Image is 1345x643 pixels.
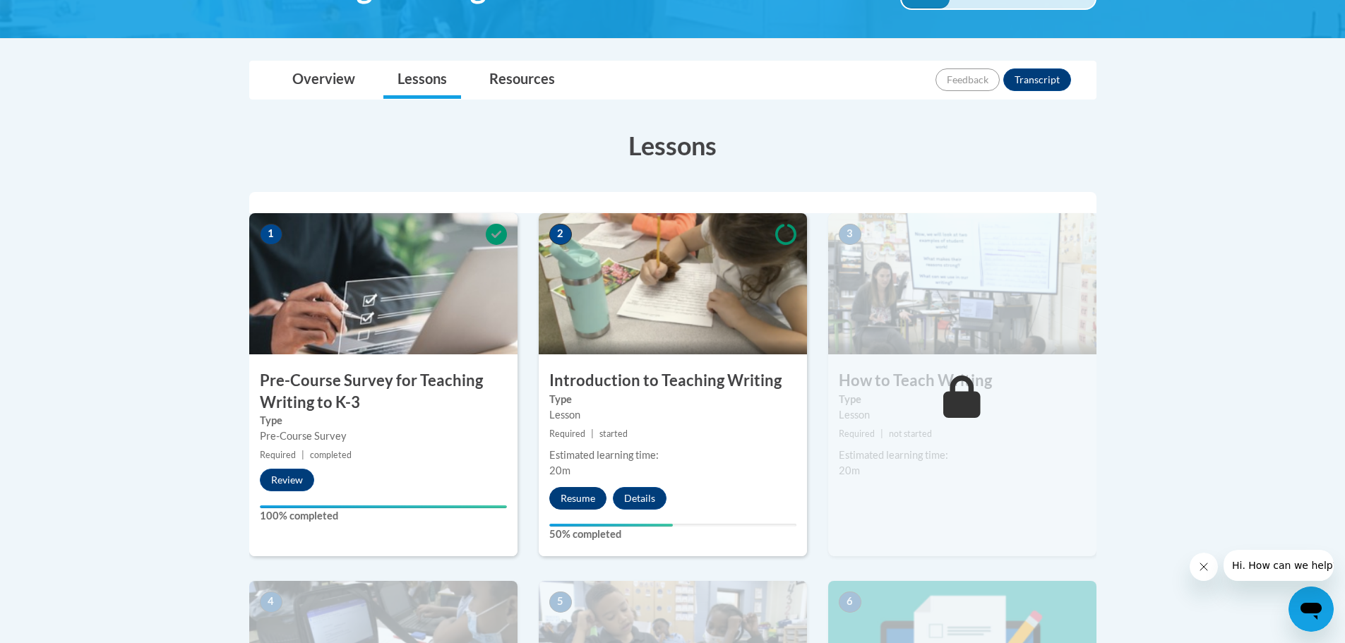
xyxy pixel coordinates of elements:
[260,224,282,245] span: 1
[839,447,1086,463] div: Estimated learning time:
[249,213,518,354] img: Course Image
[260,469,314,491] button: Review
[839,392,1086,407] label: Type
[599,428,628,439] span: started
[828,213,1096,354] img: Course Image
[828,370,1096,392] h3: How to Teach Writing
[1289,587,1334,632] iframe: Button to launch messaging window
[260,413,507,428] label: Type
[549,407,796,423] div: Lesson
[935,68,1000,91] button: Feedback
[549,428,585,439] span: Required
[1190,553,1218,581] iframe: Close message
[383,61,461,99] a: Lessons
[278,61,369,99] a: Overview
[839,464,860,476] span: 20m
[260,450,296,460] span: Required
[591,428,594,439] span: |
[839,407,1086,423] div: Lesson
[613,487,666,510] button: Details
[1003,68,1071,91] button: Transcript
[310,450,352,460] span: completed
[839,224,861,245] span: 3
[539,213,807,354] img: Course Image
[539,370,807,392] h3: Introduction to Teaching Writing
[1224,550,1334,581] iframe: Message from company
[889,428,932,439] span: not started
[260,428,507,444] div: Pre-Course Survey
[301,450,304,460] span: |
[249,370,518,414] h3: Pre-Course Survey for Teaching Writing to K-3
[549,392,796,407] label: Type
[549,447,796,463] div: Estimated learning time:
[549,224,572,245] span: 2
[880,428,883,439] span: |
[475,61,569,99] a: Resources
[260,508,507,524] label: 100% completed
[249,128,1096,163] h3: Lessons
[549,487,606,510] button: Resume
[260,591,282,613] span: 4
[839,591,861,613] span: 6
[839,428,875,439] span: Required
[549,591,572,613] span: 5
[549,527,796,542] label: 50% completed
[549,524,673,527] div: Your progress
[549,464,570,476] span: 20m
[260,505,507,508] div: Your progress
[8,10,114,21] span: Hi. How can we help?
